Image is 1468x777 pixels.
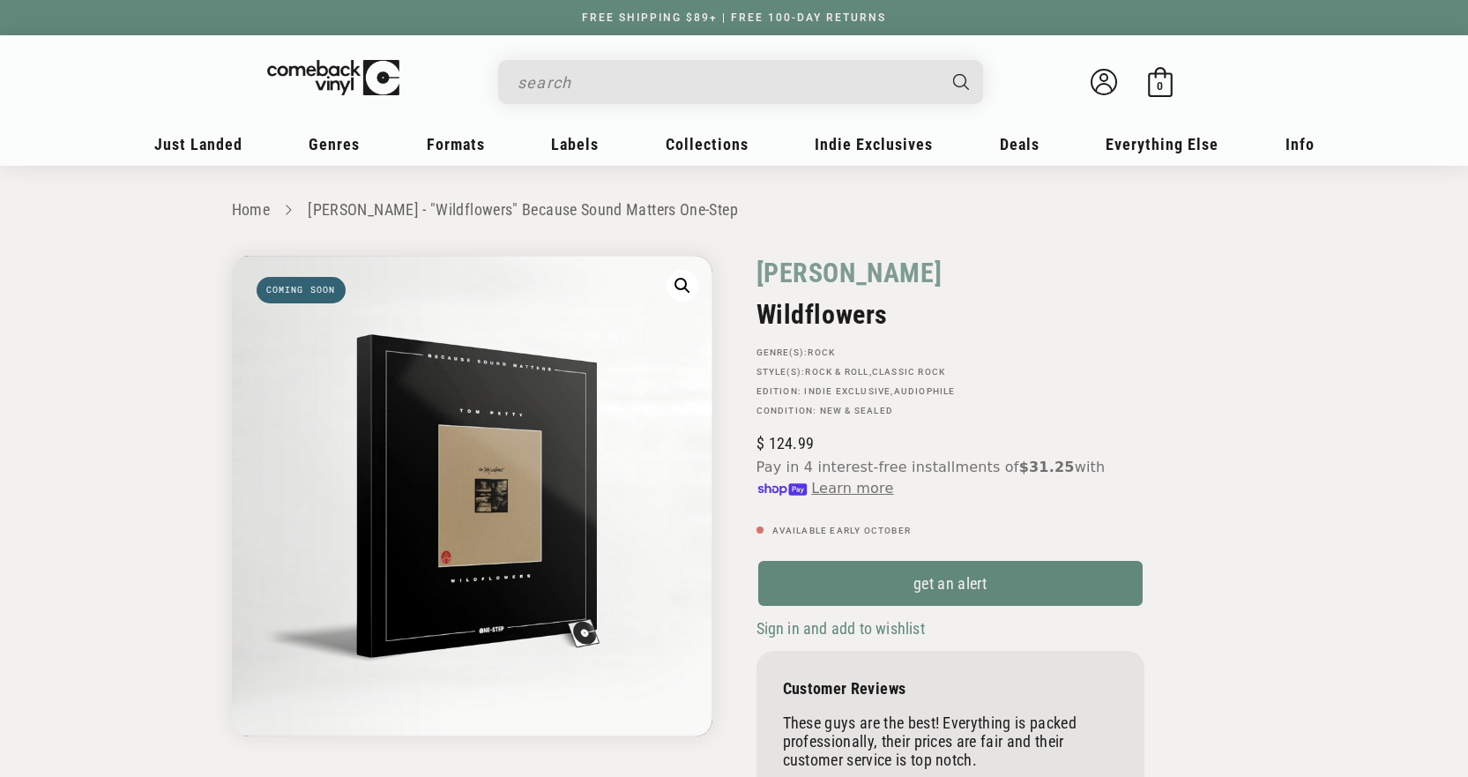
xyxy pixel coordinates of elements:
[756,256,943,290] a: [PERSON_NAME]
[232,198,1237,223] nav: breadcrumbs
[756,406,1144,416] p: Condition: New & Sealed
[154,135,242,153] span: Just Landed
[756,386,1144,397] p: Edition: ,
[756,299,1144,330] h2: Wildflowers
[564,11,904,24] a: FREE SHIPPING $89+ | FREE 100-DAY RETURNS
[308,200,738,219] a: [PERSON_NAME] - "Wildflowers" Because Sound Matters One-Step
[427,135,485,153] span: Formats
[756,434,764,452] span: $
[815,135,933,153] span: Indie Exclusives
[309,135,360,153] span: Genres
[1000,135,1040,153] span: Deals
[756,434,814,452] span: 124.99
[756,619,925,638] span: Sign in and add to wishlist
[756,347,1144,358] p: GENRE(S):
[666,135,749,153] span: Collections
[894,386,956,396] a: Audiophile
[1106,135,1218,153] span: Everything Else
[1157,79,1163,93] span: 0
[805,367,868,377] a: Rock & Roll
[804,386,890,396] a: Indie Exclusive
[937,60,985,104] button: Search
[518,64,935,101] input: search
[551,135,599,153] span: Labels
[498,60,983,104] div: Search
[808,347,835,357] a: Rock
[783,679,1118,698] p: Customer Reviews
[783,713,1118,769] p: These guys are the best! Everything is packed professionally, their prices are fair and their cus...
[232,200,270,219] a: Home
[772,526,912,535] span: Available Early October
[1285,135,1315,153] span: Info
[756,367,1144,377] p: STYLE(S): ,
[257,277,346,303] span: Coming soon
[756,618,930,639] button: Sign in and add to wishlist
[872,367,945,377] a: Classic Rock
[756,559,1144,608] a: get an alert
